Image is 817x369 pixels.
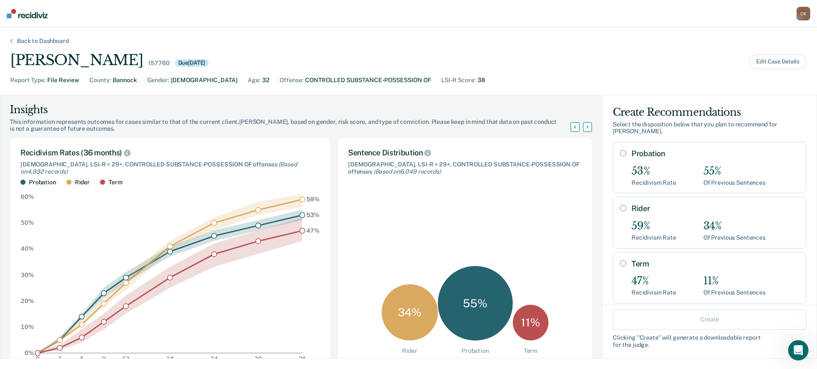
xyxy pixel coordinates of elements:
text: 59% [306,196,320,203]
text: 0% [25,349,34,356]
div: 11% [703,275,766,287]
div: Create Recommendations [613,106,806,119]
text: 0 [36,356,40,363]
text: 12 [122,356,130,363]
text: 30% [21,272,34,278]
div: Term [109,179,122,186]
div: Recidivism Rate [631,179,676,186]
div: Insights [10,103,581,117]
div: Report Type : [10,76,46,85]
div: [DEMOGRAPHIC_DATA] [171,76,237,85]
div: C K [797,7,810,20]
g: x-axis tick label [36,356,306,363]
span: (Based on 4,932 records ) [20,161,297,175]
label: Probation [631,149,799,158]
div: LSI-R Score : [441,76,476,85]
div: Rider [402,347,417,355]
div: Term [524,347,537,355]
div: [PERSON_NAME] [10,51,143,69]
span: (Based on 6,049 records ) [374,168,441,175]
text: 50% [21,220,34,226]
g: y-axis tick label [21,194,34,357]
text: 24 [210,356,218,363]
div: Of Previous Sentences [703,179,766,186]
div: 38 [477,76,485,85]
text: 20% [21,297,34,304]
g: area [37,194,302,353]
div: CONTROLLED SUBSTANCE-POSSESSION OF [305,76,431,85]
div: Recidivism Rate [631,234,676,241]
div: 157760 [148,60,169,67]
div: [DEMOGRAPHIC_DATA], LSI-R = 29+, CONTROLLED SUBSTANCE-POSSESSION OF offenses [20,161,320,175]
text: 47% [306,227,320,234]
div: Bannock [113,76,137,85]
text: 53% [306,212,320,218]
label: Rider [631,204,799,213]
div: 34 % [382,284,438,340]
div: Probation [29,179,56,186]
div: 59% [631,220,676,232]
text: 40% [21,246,34,252]
text: 18 [166,356,174,363]
div: [DEMOGRAPHIC_DATA], LSI-R = 29+, CONTROLLED SUBSTANCE-POSSESSION OF offenses [348,161,582,175]
g: dot [35,197,305,356]
div: 55% [703,165,766,177]
text: 9 [102,356,106,363]
div: Recidivism Rate [631,289,676,296]
div: This information represents outcomes for cases similar to that of the current client, [PERSON_NAM... [10,118,581,133]
div: Of Previous Sentences [703,289,766,296]
div: Of Previous Sentences [703,234,766,241]
div: 34% [703,220,766,232]
div: Back to Dashboard [7,37,79,45]
text: 10% [21,323,34,330]
div: Probation [462,347,489,355]
button: CK [797,7,810,20]
div: 32 [262,76,269,85]
div: Due [DATE] [175,59,209,67]
div: Recidivism Rates (36 months) [20,148,320,157]
div: 53% [631,165,676,177]
div: File Review [47,76,79,85]
button: Edit Case Details [749,54,807,69]
div: 55 % [438,266,513,341]
img: Recidiviz [7,9,48,18]
div: Rider [75,179,90,186]
text: 3 [58,356,62,363]
div: Offense : [280,76,303,85]
g: text [306,196,320,234]
text: 30 [254,356,262,363]
div: 47% [631,275,676,287]
div: Select the disposition below that you plan to recommend for [PERSON_NAME] . [613,121,806,135]
div: 11 % [513,305,548,340]
div: Gender : [147,76,169,85]
div: Sentence Distribution [348,148,582,157]
div: Age : [248,76,260,85]
button: Create [613,309,806,329]
text: 6 [80,356,84,363]
div: County : [89,76,111,85]
text: 36 [299,356,306,363]
div: Clicking " Create " will generate a downloadable report for the judge. [613,334,806,348]
label: Term [631,259,799,269]
iframe: Intercom live chat [788,340,808,360]
text: 60% [21,194,34,200]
